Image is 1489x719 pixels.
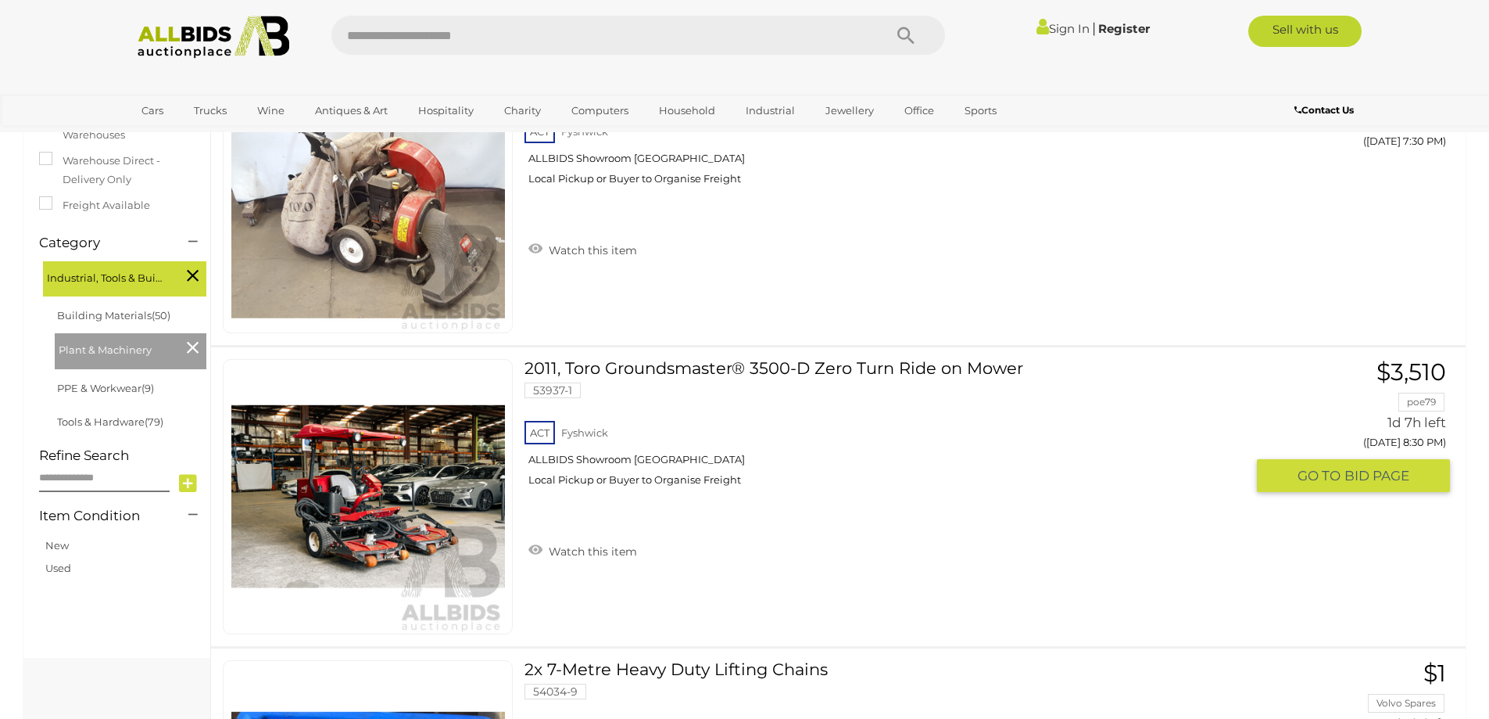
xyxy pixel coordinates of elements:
span: (79) [145,415,163,428]
a: Trucks [184,98,237,124]
a: 2011, Toro Groundsmaster® 3500-D Zero Turn Ride on Mower 53937-1 ACT Fyshwick ALLBIDS Showroom [G... [536,359,1244,498]
a: Jewellery [815,98,884,124]
span: (9) [141,382,154,394]
a: Office [894,98,944,124]
img: 53671-3a.jpg [231,59,505,333]
a: Toro 206cc OHV Self-Propelled Vacuum Blower 53671-3 ACT Fyshwick ALLBIDS Showroom [GEOGRAPHIC_DAT... [536,58,1244,197]
label: Warehouse Direct - Delivery Only [39,152,195,189]
span: (50) [152,309,170,322]
a: Wine [247,98,295,124]
a: Sports [954,98,1007,124]
a: Charity [494,98,551,124]
a: Watch this item [524,237,641,261]
img: Allbids.com.au [129,16,299,59]
a: Sell with us [1248,16,1362,47]
h4: Refine Search [39,448,206,463]
a: Contact Us [1294,102,1358,119]
h4: Item Condition [39,509,165,523]
a: $160 4412 1d 6h left ([DATE] 7:30 PM) [1269,58,1450,156]
label: Freight Available [39,196,150,214]
a: Used [45,562,71,574]
span: Watch this item [545,545,637,559]
span: GO TO [1298,467,1344,485]
a: Building Materials(50) [57,309,170,322]
span: | [1092,20,1096,37]
span: Watch this item [545,243,637,257]
a: [GEOGRAPHIC_DATA] [131,124,263,149]
a: Household [649,98,725,124]
b: Contact Us [1294,104,1354,116]
a: Watch this item [524,538,641,562]
a: PPE & Workwear(9) [57,382,154,394]
span: $1 [1423,659,1446,688]
span: Plant & Machinery [59,337,176,359]
img: 53937-1a.jpg [231,360,505,634]
span: Industrial, Tools & Building Supplies [47,265,164,287]
a: Antiques & Art [305,98,398,124]
a: New [45,539,69,552]
a: Register [1098,21,1150,36]
a: Computers [561,98,639,124]
button: Search [867,16,945,55]
span: $3,510 [1376,358,1446,386]
a: $3,510 poe79 1d 7h left ([DATE] 8:30 PM) GO TOBID PAGE [1269,359,1450,494]
a: Cars [131,98,174,124]
a: Sign In [1036,21,1090,36]
h4: Category [39,235,165,250]
span: BID PAGE [1344,467,1409,485]
button: GO TOBID PAGE [1257,459,1450,493]
a: Hospitality [408,98,484,124]
a: Industrial [736,98,805,124]
a: Tools & Hardware(79) [57,415,163,428]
